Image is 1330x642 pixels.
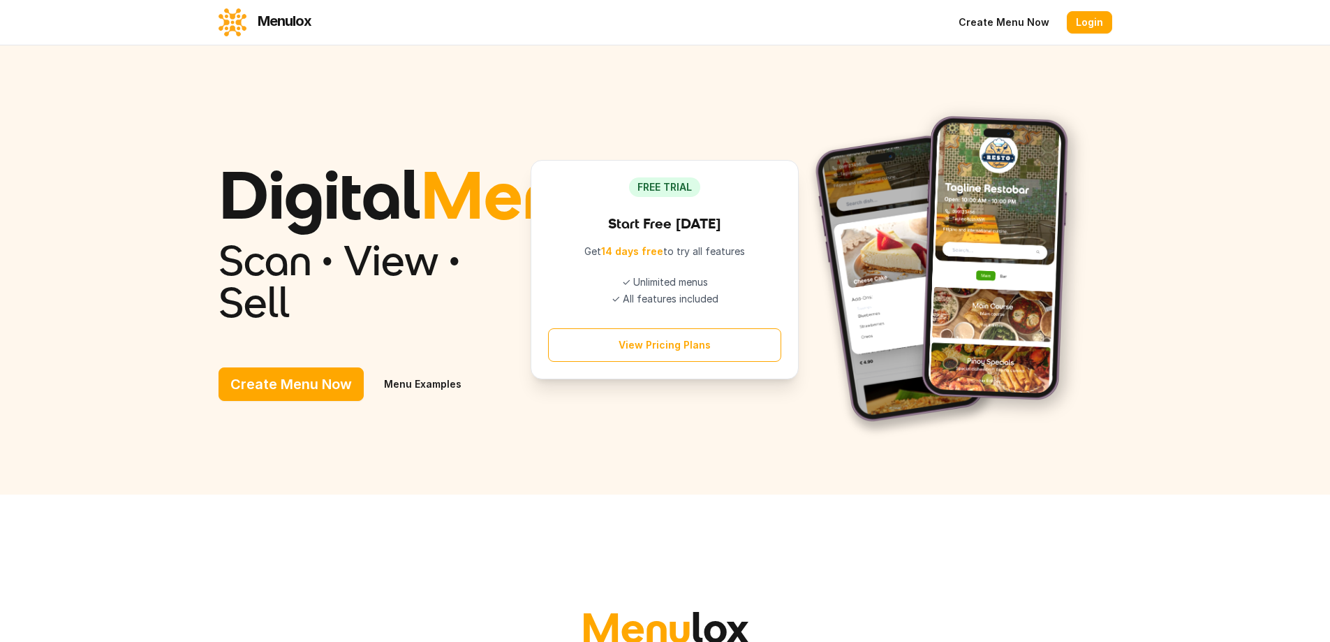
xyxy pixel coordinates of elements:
[601,245,663,257] span: 14 days free
[1067,11,1112,34] a: Login
[420,151,597,238] span: Menu
[219,8,246,36] img: logo
[629,177,700,197] div: FREE TRIAL
[219,367,364,401] button: Create Menu Now
[219,239,501,323] h2: Scan • View • Sell
[548,245,781,258] p: Get to try all features
[548,275,781,289] li: ✓ Unlimited menus
[806,101,1089,439] img: banner image
[219,161,501,228] h1: Digital
[548,292,781,306] li: ✓ All features included
[372,367,473,401] a: Menu Examples
[548,214,781,233] h3: Start Free [DATE]
[548,328,781,362] button: View Pricing Plans
[950,11,1058,34] a: Create Menu Now
[219,8,311,36] a: Menulox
